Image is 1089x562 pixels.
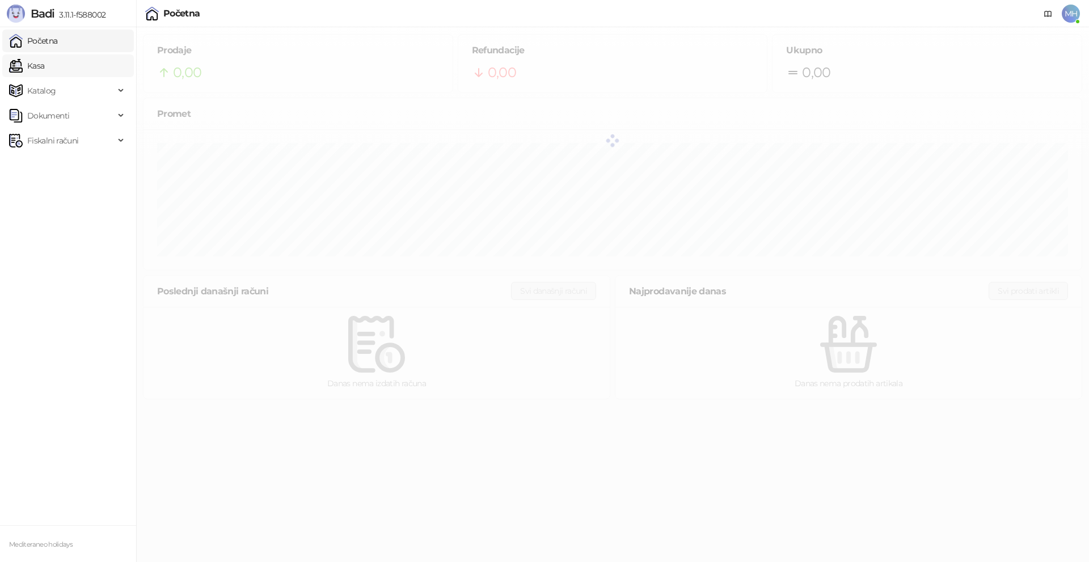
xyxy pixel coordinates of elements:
small: Mediteraneo holidays [9,540,73,548]
a: Početna [9,29,58,52]
span: 3.11.1-f588002 [54,10,105,20]
span: Fiskalni računi [27,129,78,152]
img: Logo [7,5,25,23]
a: Dokumentacija [1039,5,1057,23]
span: Katalog [27,79,56,102]
a: Kasa [9,54,44,77]
span: MH [1062,5,1080,23]
div: Početna [163,9,200,18]
span: Badi [31,7,54,20]
span: Dokumenti [27,104,69,127]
